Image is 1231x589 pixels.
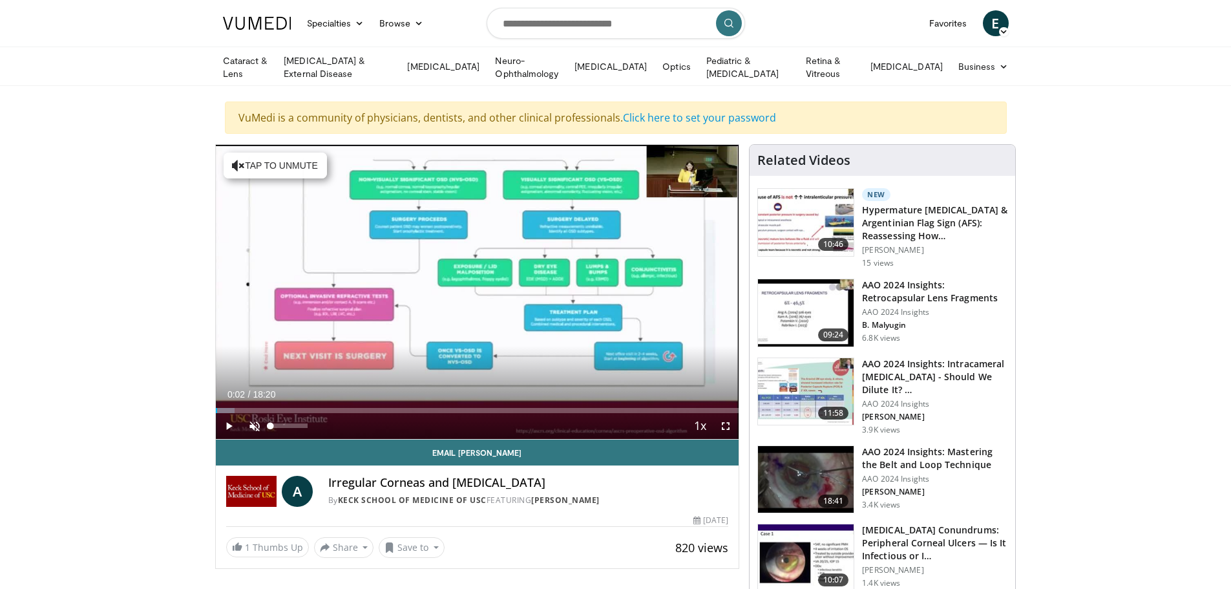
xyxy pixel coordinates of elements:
span: 18:20 [253,389,275,400]
a: Favorites [921,10,975,36]
p: [PERSON_NAME] [862,412,1007,422]
input: Search topics, interventions [487,8,745,39]
div: By FEATURING [328,495,729,506]
button: Play [216,413,242,439]
p: 3.9K views [862,425,900,435]
h3: [MEDICAL_DATA] Conundrums: Peripheral Corneal Ulcers — Is It Infectious or I… [862,524,1007,562]
span: / [248,389,251,400]
a: Business [951,54,1016,80]
img: de733f49-b136-4bdc-9e00-4021288efeb7.150x105_q85_crop-smart_upscale.jpg [758,358,854,425]
a: Browse [372,10,431,36]
a: Click here to set your password [623,111,776,125]
a: Pediatric & [MEDICAL_DATA] [699,54,798,80]
div: Progress Bar [216,408,739,413]
span: 18:41 [818,495,849,508]
p: New [862,188,890,201]
a: [PERSON_NAME] [531,495,600,506]
button: Share [314,537,374,558]
p: 3.4K views [862,500,900,510]
div: VuMedi is a community of physicians, dentists, and other clinical professionals. [225,102,1007,134]
a: [MEDICAL_DATA] [399,54,487,80]
img: 40c8dcf9-ac14-45af-8571-bda4a5b229bd.150x105_q85_crop-smart_upscale.jpg [758,189,854,256]
a: [MEDICAL_DATA] [863,54,951,80]
a: Neuro-Ophthalmology [487,54,567,80]
span: 10:46 [818,238,849,251]
h3: AAO 2024 Insights: Intracameral [MEDICAL_DATA] - Should We Dilute It? … [862,358,1007,396]
button: Playback Rate [687,413,713,439]
p: AAO 2024 Insights [862,399,1007,409]
img: 01f52a5c-6a53-4eb2-8a1d-dad0d168ea80.150x105_q85_crop-smart_upscale.jpg [758,279,854,347]
h3: AAO 2024 Insights: Mastering the Belt and Loop Technique [862,445,1007,471]
a: 18:41 AAO 2024 Insights: Mastering the Belt and Loop Technique AAO 2024 Insights [PERSON_NAME] 3.... [757,445,1007,514]
span: 10:07 [818,573,849,586]
img: 22a3a3a3-03de-4b31-bd81-a17540334f4a.150x105_q85_crop-smart_upscale.jpg [758,446,854,513]
span: 0:02 [227,389,245,400]
a: Optics [655,54,698,80]
p: [PERSON_NAME] [862,565,1007,575]
div: [DATE] [693,515,728,526]
div: Volume Level [271,423,308,428]
a: 10:46 New Hypermature [MEDICAL_DATA] & Argentinian Flag Sign (AFS): Reassessing How… [PERSON_NAME... [757,188,1007,268]
p: [PERSON_NAME] [862,487,1007,497]
button: Fullscreen [713,413,739,439]
h3: Hypermature [MEDICAL_DATA] & Argentinian Flag Sign (AFS): Reassessing How… [862,204,1007,242]
p: 1.4K views [862,578,900,588]
a: Retina & Vitreous [798,54,863,80]
a: Specialties [299,10,372,36]
a: A [282,476,313,507]
a: 1 Thumbs Up [226,537,309,557]
img: VuMedi Logo [223,17,291,30]
a: Keck School of Medicine of USC [338,495,487,506]
a: Email [PERSON_NAME] [216,440,739,466]
span: 820 views [675,540,728,555]
h4: Irregular Corneas and [MEDICAL_DATA] [328,476,729,490]
img: Keck School of Medicine of USC [226,476,277,507]
p: B. Malyugin [862,320,1007,330]
p: 15 views [862,258,894,268]
button: Save to [379,537,445,558]
video-js: Video Player [216,145,739,440]
a: Cataract & Lens [215,54,277,80]
a: 09:24 AAO 2024 Insights: Retrocapsular Lens Fragments AAO 2024 Insights B. Malyugin 6.8K views [757,279,1007,347]
button: Unmute [242,413,268,439]
a: 11:58 AAO 2024 Insights: Intracameral [MEDICAL_DATA] - Should We Dilute It? … AAO 2024 Insights [... [757,358,1007,435]
h3: AAO 2024 Insights: Retrocapsular Lens Fragments [862,279,1007,305]
a: [MEDICAL_DATA] [567,54,655,80]
a: [MEDICAL_DATA] & External Disease [276,54,399,80]
p: [PERSON_NAME] [862,245,1007,255]
a: E [983,10,1009,36]
p: AAO 2024 Insights [862,307,1007,317]
span: 11:58 [818,407,849,420]
span: 1 [245,541,250,553]
p: AAO 2024 Insights [862,474,1007,484]
span: 09:24 [818,328,849,341]
button: Tap to unmute [224,153,327,178]
p: 6.8K views [862,333,900,343]
h4: Related Videos [757,153,850,168]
